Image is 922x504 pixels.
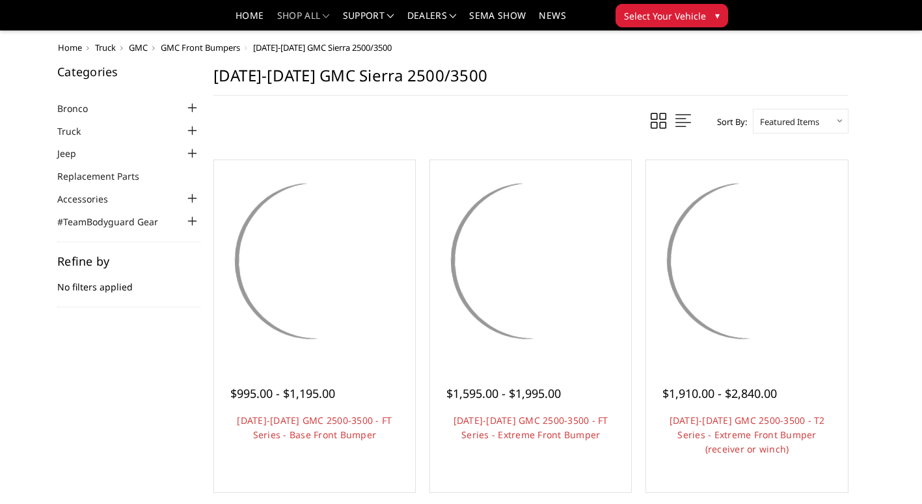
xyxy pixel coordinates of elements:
div: No filters applied [57,255,200,307]
span: $995.00 - $1,195.00 [230,385,335,401]
a: Home [236,11,264,30]
a: shop all [277,11,330,30]
a: 2024-2025 GMC 2500-3500 - T2 Series - Extreme Front Bumper (receiver or winch) 2024-2025 GMC 2500... [649,163,844,358]
a: Dealers [407,11,457,30]
a: #TeamBodyguard Gear [57,215,174,229]
a: Truck [95,42,116,53]
button: Select Your Vehicle [616,4,728,27]
a: Support [343,11,394,30]
span: [DATE]-[DATE] GMC Sierra 2500/3500 [253,42,392,53]
a: Truck [57,124,97,138]
a: [DATE]-[DATE] GMC 2500-3500 - T2 Series - Extreme Front Bumper (receiver or winch) [670,414,825,455]
a: Jeep [57,147,92,160]
label: Sort By: [710,112,747,132]
a: Replacement Parts [57,169,156,183]
a: Accessories [57,192,124,206]
a: Home [58,42,82,53]
a: 2024-2025 GMC 2500-3500 - FT Series - Base Front Bumper 2024-2025 GMC 2500-3500 - FT Series - Bas... [217,163,412,358]
a: [DATE]-[DATE] GMC 2500-3500 - FT Series - Extreme Front Bumper [454,414,608,441]
a: [DATE]-[DATE] GMC 2500-3500 - FT Series - Base Front Bumper [237,414,392,441]
a: Bronco [57,102,104,115]
h5: Categories [57,66,200,77]
a: News [539,11,565,30]
a: GMC Front Bumpers [161,42,240,53]
a: SEMA Show [469,11,526,30]
span: Select Your Vehicle [624,9,706,23]
span: $1,595.00 - $1,995.00 [446,385,561,401]
span: ▾ [715,8,720,22]
a: GMC [129,42,148,53]
span: $1,910.00 - $2,840.00 [662,385,777,401]
a: 2024-2025 GMC 2500-3500 - FT Series - Extreme Front Bumper 2024-2025 GMC 2500-3500 - FT Series - ... [433,163,628,358]
h5: Refine by [57,255,200,267]
h1: [DATE]-[DATE] GMC Sierra 2500/3500 [213,66,848,96]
